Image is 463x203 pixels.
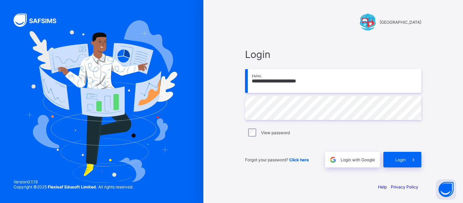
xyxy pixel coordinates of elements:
[378,184,387,189] a: Help
[14,14,64,27] img: SAFSIMS Logo
[395,157,406,162] span: Login
[289,157,309,162] a: Click here
[380,20,421,25] span: [GEOGRAPHIC_DATA]
[245,48,421,60] span: Login
[261,130,290,135] label: View password
[48,184,97,189] strong: Flexisaf Edusoft Limited.
[26,20,177,183] img: Hero Image
[391,184,418,189] a: Privacy Policy
[329,156,337,164] img: google.396cfc9801f0270233282035f929180a.svg
[14,184,133,189] span: Copyright © 2025 All rights reserved.
[14,179,133,184] span: Version 0.1.19
[245,157,309,162] span: Forgot your password?
[436,179,456,200] button: Open asap
[341,157,375,162] span: Login with Google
